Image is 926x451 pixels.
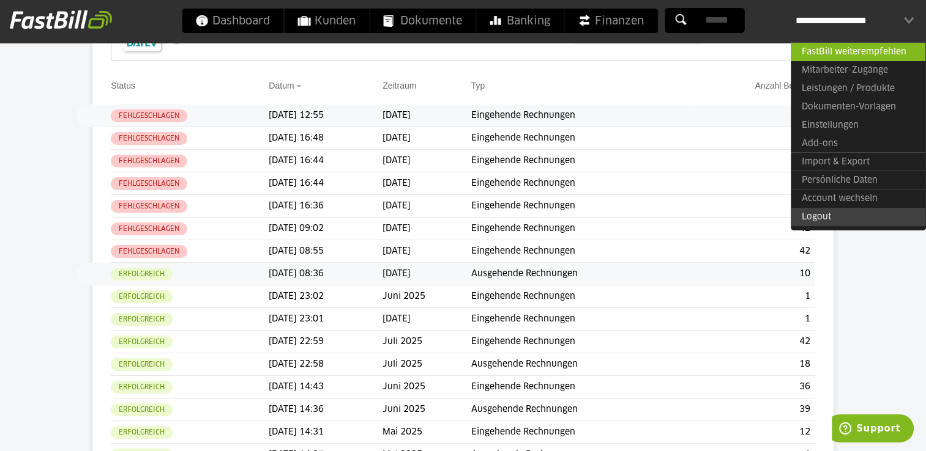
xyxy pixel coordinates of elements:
[691,376,815,398] td: 36
[691,263,815,285] td: 10
[111,313,173,326] sl-badge: Erfolgreich
[383,81,416,90] a: Zeitraum
[471,263,691,285] td: Ausgehende Rechnungen
[383,376,471,398] td: Juni 2025
[383,218,471,240] td: [DATE]
[791,152,925,171] a: Import & Export
[691,105,815,127] td: 42
[471,421,691,444] td: Eingehende Rechnungen
[370,9,476,33] a: Dokumente
[383,263,471,285] td: [DATE]
[269,105,383,127] td: [DATE] 12:55
[471,172,691,195] td: Eingehende Rechnungen
[471,127,691,150] td: Eingehende Rechnungen
[471,331,691,353] td: Eingehende Rechnungen
[383,240,471,263] td: [DATE]
[111,403,173,416] sl-badge: Erfolgreich
[269,353,383,376] td: [DATE] 22:58
[691,353,815,376] td: 18
[269,172,383,195] td: [DATE] 16:44
[383,421,471,444] td: Mai 2025
[383,331,471,353] td: Juli 2025
[471,195,691,218] td: Eingehende Rechnungen
[691,308,815,331] td: 1
[791,189,925,208] a: Account wechseln
[691,240,815,263] td: 42
[269,398,383,421] td: [DATE] 14:36
[691,127,815,150] td: 42
[195,9,270,33] span: Dashboard
[691,331,815,353] td: 42
[284,9,369,33] a: Kunden
[269,218,383,240] td: [DATE] 09:02
[297,9,356,33] span: Kunden
[791,79,925,98] a: Leistungen / Produkte
[269,285,383,308] td: [DATE] 23:02
[111,245,187,258] sl-badge: Fehlgeschlagen
[269,81,294,90] a: Datum
[471,285,691,308] td: Eingehende Rechnungen
[490,9,550,33] span: Banking
[111,200,187,213] sl-badge: Fehlgeschlagen
[471,353,691,376] td: Ausgehende Rechnungen
[791,134,925,153] a: Add-ons
[269,331,383,353] td: [DATE] 22:59
[691,218,815,240] td: 42
[691,150,815,172] td: 42
[111,177,187,190] sl-badge: Fehlgeschlagen
[383,308,471,331] td: [DATE]
[111,109,187,122] sl-badge: Fehlgeschlagen
[471,376,691,398] td: Eingehende Rechnungen
[471,240,691,263] td: Eingehende Rechnungen
[691,172,815,195] td: 42
[471,398,691,421] td: Ausgehende Rechnungen
[111,381,173,394] sl-badge: Erfolgreich
[471,81,485,90] a: Typ
[269,195,383,218] td: [DATE] 16:36
[476,9,564,33] a: Banking
[383,9,462,33] span: Dokumente
[111,155,187,167] sl-badge: Fehlgeschlagen
[471,105,691,127] td: Eingehende Rechnungen
[269,127,383,150] td: [DATE] 16:48
[269,150,383,172] td: [DATE] 16:44
[111,335,173,348] sl-badge: Erfolgreich
[111,81,135,90] a: Status
[383,398,471,421] td: Juni 2025
[111,290,173,303] sl-badge: Erfolgreich
[111,268,173,280] sl-badge: Erfolgreich
[578,9,644,33] span: Finanzen
[383,285,471,308] td: Juni 2025
[383,195,471,218] td: [DATE]
[111,222,187,235] sl-badge: Fehlgeschlagen
[755,81,810,90] a: Anzahl Belege
[471,308,691,331] td: Eingehende Rechnungen
[791,170,925,189] a: Persönliche Daten
[791,116,925,134] a: Einstellungen
[383,353,471,376] td: Juli 2025
[296,85,304,87] img: sort_desc.gif
[111,426,173,439] sl-badge: Erfolgreich
[111,132,187,145] sl-badge: Fehlgeschlagen
[691,398,815,421] td: 39
[269,308,383,331] td: [DATE] 23:01
[691,421,815,444] td: 12
[791,61,925,79] a: Mitarbeiter-Zugänge
[269,263,383,285] td: [DATE] 08:36
[832,414,914,445] iframe: Öffnet ein Widget, in dem Sie weitere Informationen finden
[111,358,173,371] sl-badge: Erfolgreich
[471,218,691,240] td: Eingehende Rechnungen
[383,172,471,195] td: [DATE]
[691,285,815,308] td: 1
[383,127,471,150] td: [DATE]
[691,195,815,218] td: 42
[182,9,283,33] a: Dashboard
[383,105,471,127] td: [DATE]
[471,150,691,172] td: Eingehende Rechnungen
[383,150,471,172] td: [DATE]
[269,421,383,444] td: [DATE] 14:31
[791,208,925,226] a: Logout
[791,42,925,61] a: FastBill weiterempfehlen
[564,9,657,33] a: Finanzen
